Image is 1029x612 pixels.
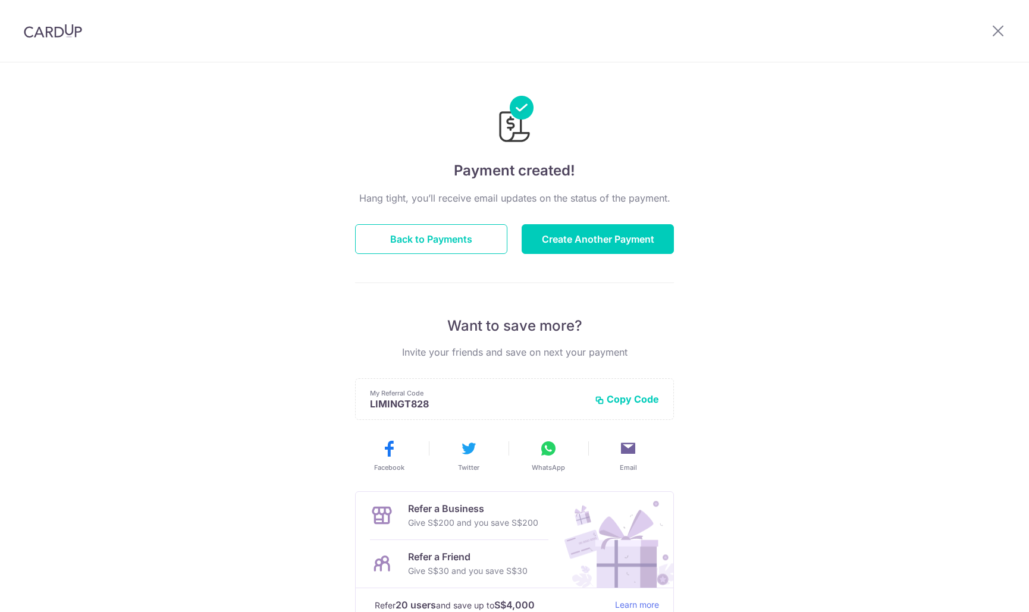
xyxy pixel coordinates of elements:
[553,492,673,588] img: Refer
[513,439,583,472] button: WhatsApp
[408,501,538,516] p: Refer a Business
[532,463,565,472] span: WhatsApp
[370,398,585,410] p: LIMINGT828
[355,224,507,254] button: Back to Payments
[354,439,424,472] button: Facebook
[355,345,674,359] p: Invite your friends and save on next your payment
[458,463,479,472] span: Twitter
[495,96,534,146] img: Payments
[434,439,504,472] button: Twitter
[355,160,674,181] h4: Payment created!
[593,439,663,472] button: Email
[370,388,585,398] p: My Referral Code
[620,463,637,472] span: Email
[494,598,535,612] strong: S$4,000
[374,463,404,472] span: Facebook
[355,316,674,335] p: Want to save more?
[408,550,528,564] p: Refer a Friend
[595,393,659,405] button: Copy Code
[396,598,436,612] strong: 20 users
[408,564,528,578] p: Give S$30 and you save S$30
[522,224,674,254] button: Create Another Payment
[24,24,82,38] img: CardUp
[355,191,674,205] p: Hang tight, you’ll receive email updates on the status of the payment.
[408,516,538,530] p: Give S$200 and you save S$200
